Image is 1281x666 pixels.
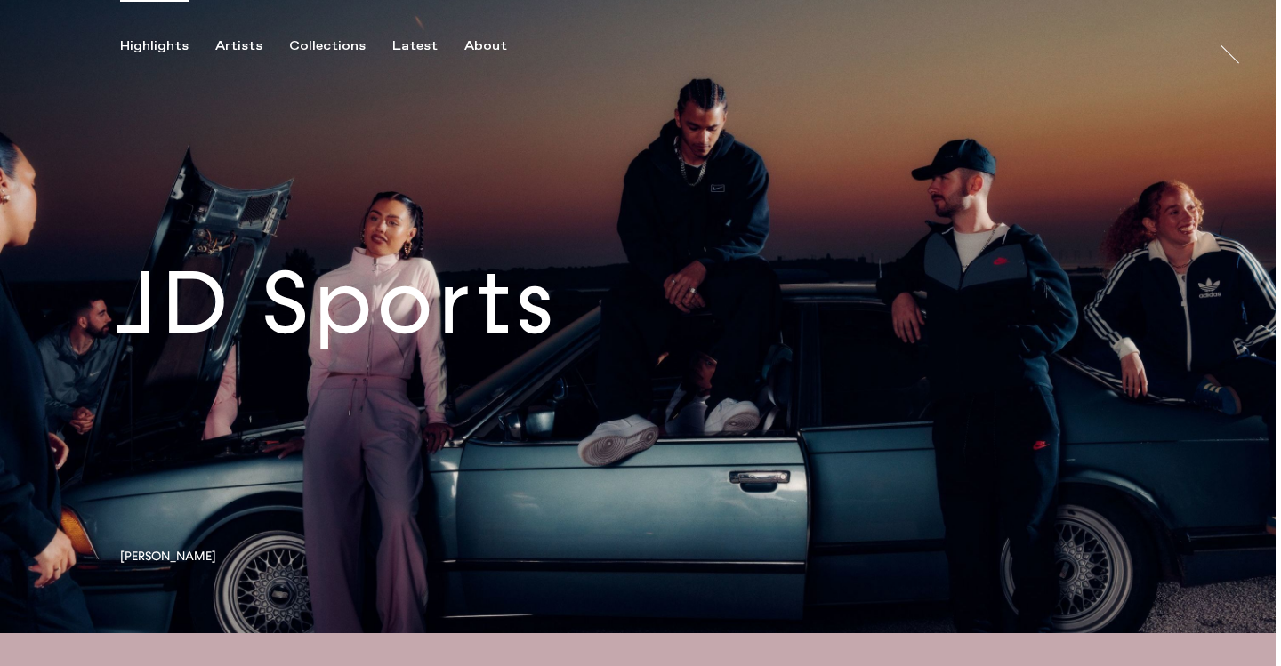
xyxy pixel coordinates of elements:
[215,38,289,54] button: Artists
[464,38,534,54] button: About
[120,38,215,54] button: Highlights
[215,38,262,54] div: Artists
[289,38,392,54] button: Collections
[120,38,189,54] div: Highlights
[464,38,507,54] div: About
[392,38,438,54] div: Latest
[392,38,464,54] button: Latest
[289,38,366,54] div: Collections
